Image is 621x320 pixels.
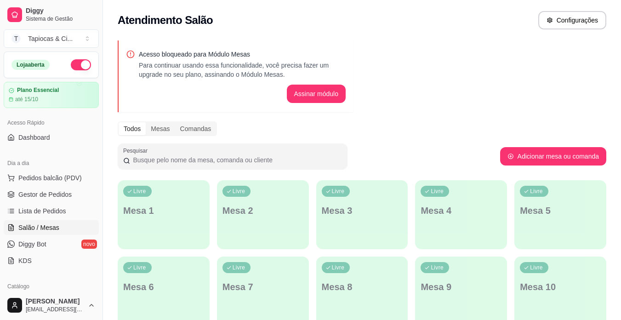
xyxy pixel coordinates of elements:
[4,279,99,294] div: Catálogo
[332,264,345,271] p: Livre
[130,155,342,165] input: Pesquisar
[139,61,346,79] p: Para continuar usando essa funcionalidade, você precisa fazer um upgrade no seu plano, assinando ...
[4,171,99,185] button: Pedidos balcão (PDV)
[4,115,99,130] div: Acesso Rápido
[514,180,606,249] button: LivreMesa 5
[123,280,204,293] p: Mesa 6
[4,156,99,171] div: Dia a dia
[421,280,501,293] p: Mesa 9
[530,264,543,271] p: Livre
[26,297,84,306] span: [PERSON_NAME]
[233,264,245,271] p: Livre
[123,204,204,217] p: Mesa 1
[415,180,507,249] button: LivreMesa 4
[123,147,151,154] label: Pesquisar
[4,237,99,251] a: Diggy Botnovo
[500,147,606,166] button: Adicionar mesa ou comanda
[322,280,403,293] p: Mesa 8
[4,82,99,108] a: Plano Essencialaté 15/10
[520,204,601,217] p: Mesa 5
[146,122,175,135] div: Mesas
[26,15,95,23] span: Sistema de Gestão
[530,188,543,195] p: Livre
[18,206,66,216] span: Lista de Pedidos
[4,4,99,26] a: DiggySistema de Gestão
[4,220,99,235] a: Salão / Mesas
[421,204,501,217] p: Mesa 4
[15,96,38,103] article: até 15/10
[18,133,50,142] span: Dashboard
[118,13,213,28] h2: Atendimento Salão
[28,34,73,43] div: Tapiocas & Ci ...
[287,85,346,103] button: Assinar módulo
[133,264,146,271] p: Livre
[18,173,82,183] span: Pedidos balcão (PDV)
[332,188,345,195] p: Livre
[431,188,444,195] p: Livre
[133,188,146,195] p: Livre
[139,50,346,59] p: Acesso bloqueado para Módulo Mesas
[71,59,91,70] button: Alterar Status
[4,130,99,145] a: Dashboard
[18,240,46,249] span: Diggy Bot
[222,280,303,293] p: Mesa 7
[26,306,84,313] span: [EMAIL_ADDRESS][DOMAIN_NAME]
[18,223,59,232] span: Salão / Mesas
[4,29,99,48] button: Select a team
[322,204,403,217] p: Mesa 3
[4,253,99,268] a: KDS
[17,87,59,94] article: Plano Essencial
[175,122,216,135] div: Comandas
[118,180,210,249] button: LivreMesa 1
[26,7,95,15] span: Diggy
[4,187,99,202] a: Gestor de Pedidos
[18,256,32,265] span: KDS
[18,190,72,199] span: Gestor de Pedidos
[4,204,99,218] a: Lista de Pedidos
[431,264,444,271] p: Livre
[119,122,146,135] div: Todos
[222,204,303,217] p: Mesa 2
[4,294,99,316] button: [PERSON_NAME][EMAIL_ADDRESS][DOMAIN_NAME]
[217,180,309,249] button: LivreMesa 2
[11,60,50,70] div: Loja aberta
[11,34,21,43] span: T
[538,11,606,29] button: Configurações
[316,180,408,249] button: LivreMesa 3
[233,188,245,195] p: Livre
[520,280,601,293] p: Mesa 10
